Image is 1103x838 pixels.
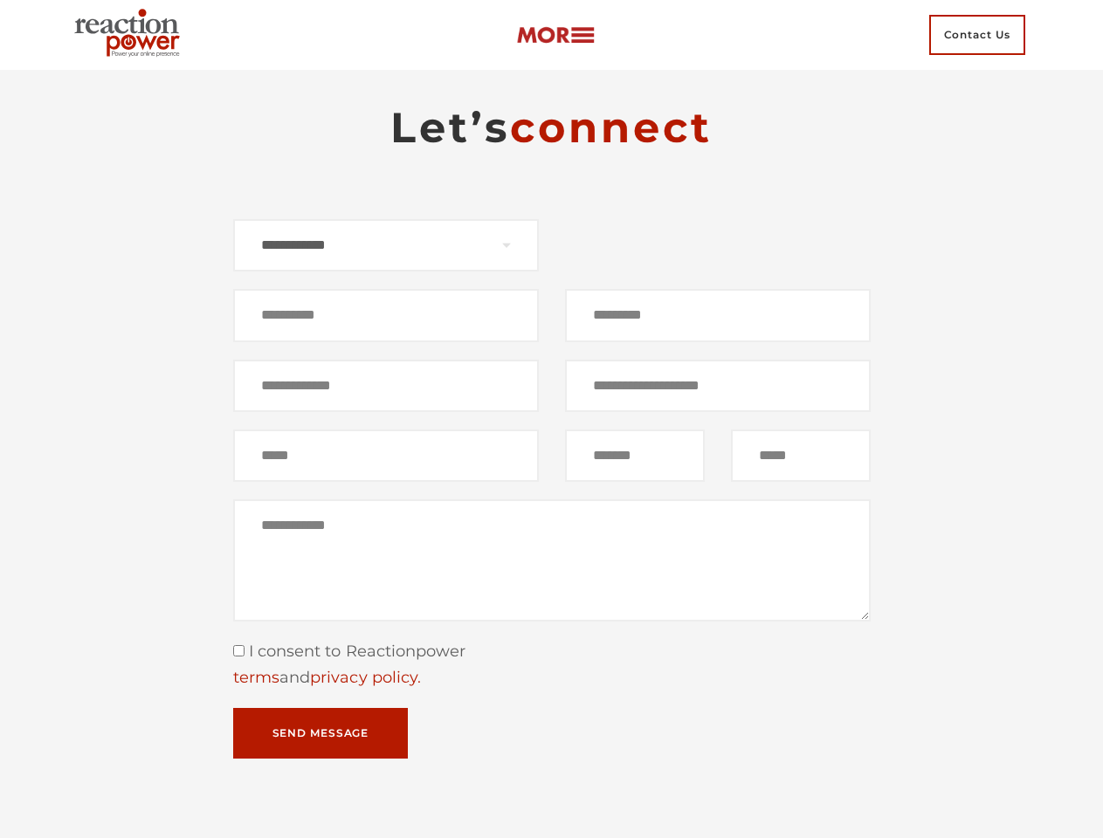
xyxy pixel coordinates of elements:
span: I consent to Reactionpower [245,642,466,661]
span: Contact Us [929,15,1025,55]
span: Send Message [272,728,369,738]
img: more-btn.png [516,25,595,45]
div: and [233,665,871,691]
img: Executive Branding | Personal Branding Agency [67,3,194,66]
a: terms [233,668,279,687]
button: Send Message [233,708,409,759]
h2: Let’s [233,101,871,154]
span: connect [510,102,713,153]
form: Contact form [233,219,871,759]
a: privacy policy. [310,668,421,687]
